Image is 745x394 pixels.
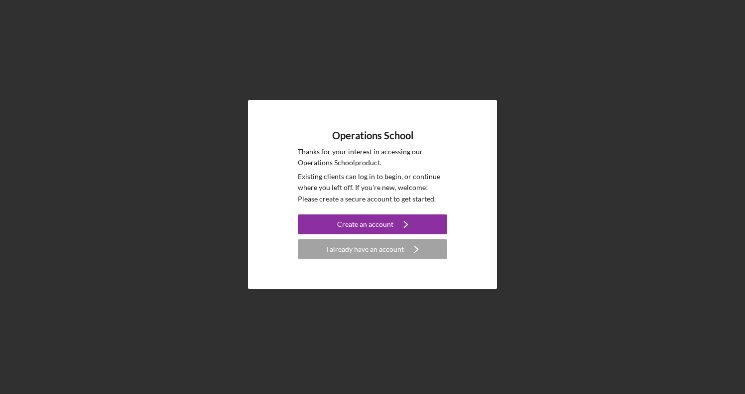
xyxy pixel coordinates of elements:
[298,214,447,234] button: Create an account
[298,214,447,237] a: Create an account
[337,214,393,234] div: Create an account
[326,239,404,259] div: I already have an account
[298,171,447,204] p: Existing clients can log in to begin, or continue where you left off. If you're new, welcome! Ple...
[332,130,413,141] h4: Operations School
[298,146,447,169] p: Thanks for your interest in accessing our Operations School product.
[298,239,447,259] button: I already have an account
